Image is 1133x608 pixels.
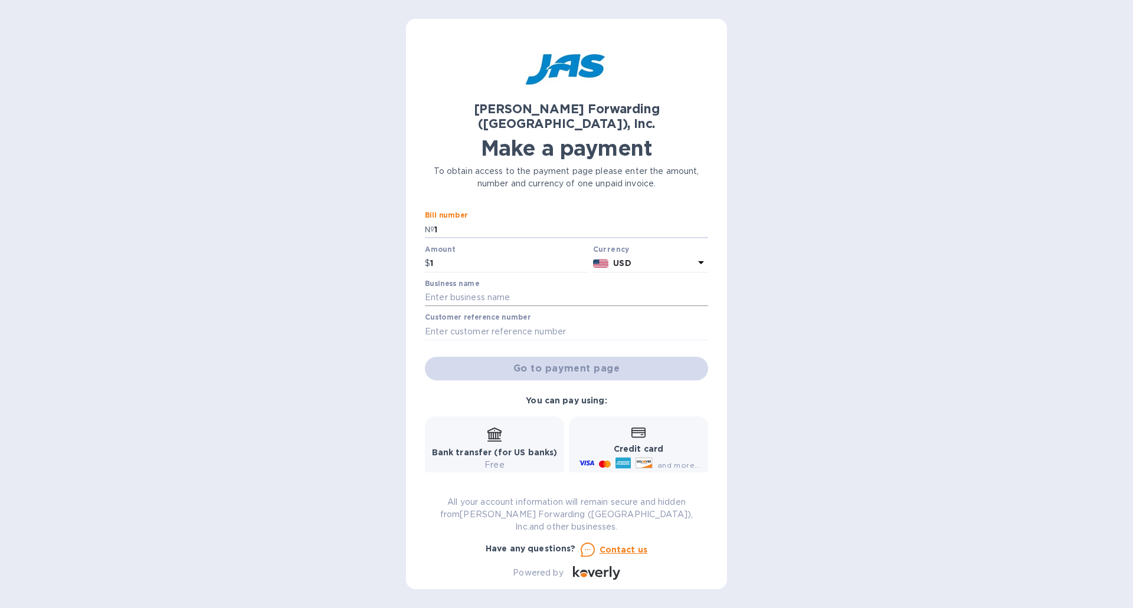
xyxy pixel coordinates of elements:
[425,496,708,533] p: All your account information will remain secure and hidden from [PERSON_NAME] Forwarding ([GEOGRA...
[430,255,588,272] input: 0.00
[425,257,430,270] p: $
[474,101,660,131] b: [PERSON_NAME] Forwarding ([GEOGRAPHIC_DATA]), Inc.
[593,245,630,254] b: Currency
[434,221,708,238] input: Enter bill number
[425,165,708,190] p: To obtain access to the payment page please enter the amount, number and currency of one unpaid i...
[432,448,558,457] b: Bank transfer (for US banks)
[600,545,648,554] u: Contact us
[593,259,609,268] img: USD
[425,280,479,287] label: Business name
[432,459,558,471] p: Free
[613,258,631,268] b: USD
[425,314,531,321] label: Customer reference number
[425,224,434,236] p: №
[486,544,576,553] b: Have any questions?
[425,212,467,219] label: Bill number
[614,444,663,453] b: Credit card
[425,289,708,307] input: Enter business name
[657,461,700,469] span: and more...
[425,323,708,340] input: Enter customer reference number
[425,246,455,253] label: Amount
[425,136,708,160] h1: Make a payment
[513,567,563,579] p: Powered by
[526,396,607,405] b: You can pay using:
